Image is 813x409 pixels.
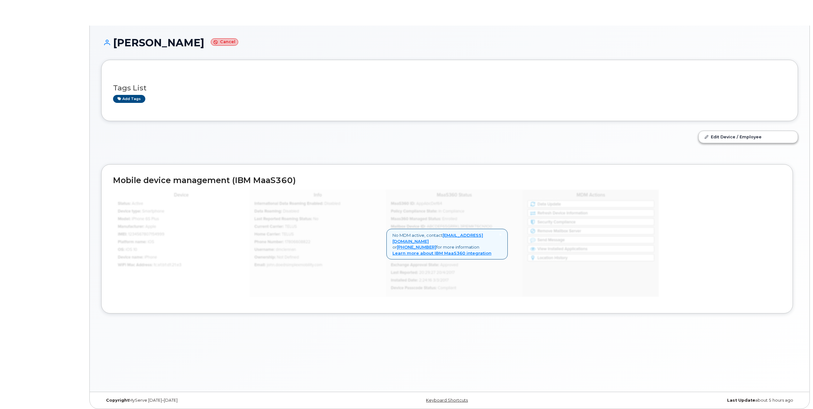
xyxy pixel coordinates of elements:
div: MyServe [DATE]–[DATE] [101,398,333,403]
a: Add tags [113,95,145,103]
h2: Mobile device management (IBM MaaS360) [113,176,781,185]
small: Cancel [211,38,238,46]
a: [EMAIL_ADDRESS][DOMAIN_NAME] [392,233,483,244]
strong: Last Update [727,398,755,403]
img: mdm_maas360_data_lg-147edf4ce5891b6e296acbe60ee4acd306360f73f278574cfef86ac192ea0250.jpg [113,189,659,297]
h3: Tags List [113,84,786,92]
a: Keyboard Shortcuts [426,398,468,403]
strong: Copyright [106,398,129,403]
h1: [PERSON_NAME] [101,37,798,48]
a: Close [499,232,502,237]
span: × [499,232,502,237]
a: Learn more about IBM MaaS360 integration [392,251,491,256]
div: about 5 hours ago [566,398,798,403]
div: No MDM active, contact or for more information [386,229,508,259]
a: Edit Device / Employee [699,131,798,143]
a: [PHONE_NUMBER] [397,244,436,250]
